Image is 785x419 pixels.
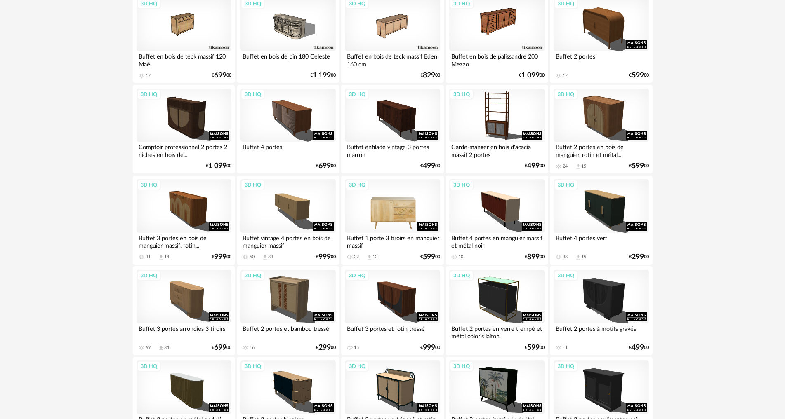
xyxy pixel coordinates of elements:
[241,89,265,100] div: 3D HQ
[632,345,644,351] span: 499
[137,361,161,372] div: 3D HQ
[341,176,443,265] a: 3D HQ Buffet 1 porte 3 tiroirs en manguier massif 22 Download icon 12 €59900
[632,73,644,78] span: 599
[446,266,548,355] a: 3D HQ Buffet 2 portes en verre trempé et métal coloris laiton €59900
[341,266,443,355] a: 3D HQ Buffet 3 portes et rotin tressé 15 €99900
[446,85,548,174] a: 3D HQ Garde-manger en bois d'acacia massif 2 portes €49900
[449,142,544,158] div: Garde-manger en bois d'acacia massif 2 portes
[214,73,226,78] span: 699
[519,73,545,78] div: € 00
[345,89,369,100] div: 3D HQ
[449,323,544,340] div: Buffet 2 portes en verre trempé et métal coloris laiton
[423,345,435,351] span: 999
[146,254,151,260] div: 31
[214,345,226,351] span: 699
[458,254,463,260] div: 10
[554,51,648,68] div: Buffet 2 portes
[137,89,161,100] div: 3D HQ
[563,73,568,79] div: 12
[133,85,235,174] a: 3D HQ Comptoir professionnel 2 portes 2 niches en bois de... €1 09900
[450,270,474,281] div: 3D HQ
[354,345,359,351] div: 15
[268,254,273,260] div: 33
[316,254,336,260] div: € 00
[345,142,440,158] div: Buffet enfilade vintage 3 portes marron
[521,73,540,78] span: 1 099
[527,254,540,260] span: 899
[527,345,540,351] span: 599
[575,163,581,169] span: Download icon
[581,254,586,260] div: 15
[525,254,545,260] div: € 00
[345,270,369,281] div: 3D HQ
[237,176,339,265] a: 3D HQ Buffet vintage 4 portes en bois de manguier massif 60 Download icon 33 €99900
[563,164,568,169] div: 24
[581,164,586,169] div: 15
[212,345,231,351] div: € 00
[632,254,644,260] span: 299
[241,180,265,190] div: 3D HQ
[554,323,648,340] div: Buffet 2 portes à motifs gravés
[632,163,644,169] span: 599
[237,85,339,174] a: 3D HQ Buffet 4 portes €69900
[240,51,335,68] div: Buffet en bois de pin 180 Celeste
[206,163,231,169] div: € 00
[527,163,540,169] span: 499
[137,51,231,68] div: Buffet en bois de teck massif 120 Maë
[550,266,652,355] a: 3D HQ Buffet 2 portes à motifs gravés 11 €49900
[212,254,231,260] div: € 00
[250,254,255,260] div: 60
[164,345,169,351] div: 34
[341,85,443,174] a: 3D HQ Buffet enfilade vintage 3 portes marron €49900
[345,323,440,340] div: Buffet 3 portes et rotin tressé
[629,254,649,260] div: € 00
[318,254,331,260] span: 999
[310,73,336,78] div: € 00
[554,142,648,158] div: Buffet 2 portes en bois de manguier, rotin et métal...
[554,180,578,190] div: 3D HQ
[550,85,652,174] a: 3D HQ Buffet 2 portes en bois de manguier, rotin et métal... 24 Download icon 15 €59900
[563,254,568,260] div: 33
[345,361,369,372] div: 3D HQ
[316,345,336,351] div: € 00
[262,254,268,260] span: Download icon
[575,254,581,260] span: Download icon
[446,176,548,265] a: 3D HQ Buffet 4 portes en manguier massif et métal noir 10 €89900
[629,163,649,169] div: € 00
[164,254,169,260] div: 14
[372,254,377,260] div: 12
[158,254,164,260] span: Download icon
[420,254,440,260] div: € 00
[420,163,440,169] div: € 00
[212,73,231,78] div: € 00
[366,254,372,260] span: Download icon
[554,361,578,372] div: 3D HQ
[423,254,435,260] span: 599
[563,345,568,351] div: 11
[133,176,235,265] a: 3D HQ Buffet 3 portes en bois de manguier massif, rotin... 31 Download icon 14 €99900
[420,73,440,78] div: € 00
[554,233,648,249] div: Buffet 4 portes vert
[240,323,335,340] div: Buffet 2 portes et bambou tressé
[318,345,331,351] span: 299
[214,254,226,260] span: 999
[354,254,359,260] div: 22
[554,270,578,281] div: 3D HQ
[240,142,335,158] div: Buffet 4 portes
[208,163,226,169] span: 1 099
[316,163,336,169] div: € 00
[137,142,231,158] div: Comptoir professionnel 2 portes 2 niches en bois de...
[250,345,255,351] div: 16
[450,180,474,190] div: 3D HQ
[423,73,435,78] span: 829
[313,73,331,78] span: 1 199
[525,345,545,351] div: € 00
[450,89,474,100] div: 3D HQ
[554,89,578,100] div: 3D HQ
[420,345,440,351] div: € 00
[137,180,161,190] div: 3D HQ
[318,163,331,169] span: 699
[146,345,151,351] div: 69
[525,163,545,169] div: € 00
[449,51,544,68] div: Buffet en bois de palissandre 200 Mezzo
